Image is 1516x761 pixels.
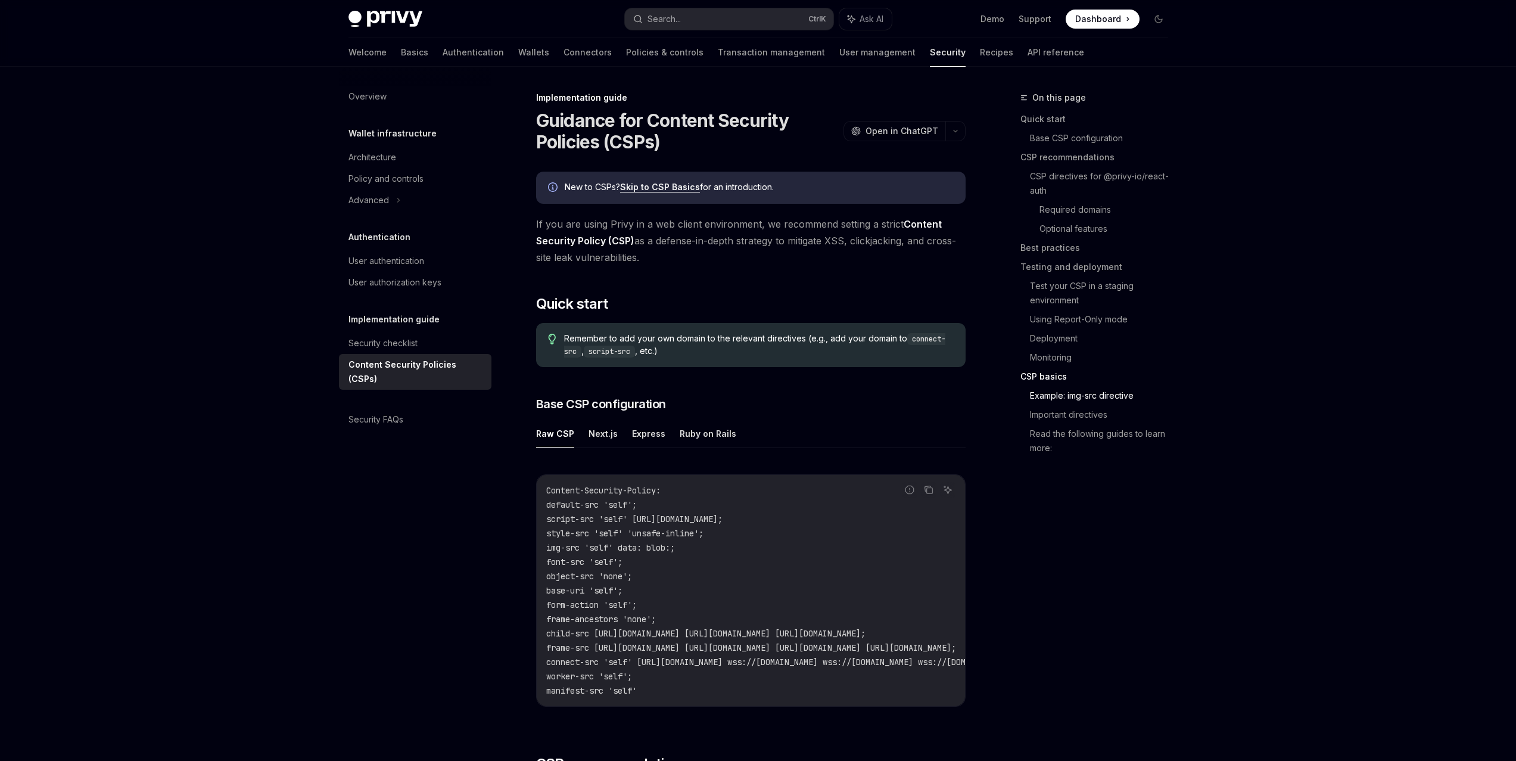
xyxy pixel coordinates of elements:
div: Search... [648,12,681,26]
button: Report incorrect code [902,482,917,498]
a: Architecture [339,147,491,168]
a: User authorization keys [339,272,491,293]
span: style-src 'self' 'unsafe-inline'; [546,528,703,539]
a: User management [839,38,916,67]
a: Support [1019,13,1051,25]
span: connect-src 'self' [URL][DOMAIN_NAME] wss://[DOMAIN_NAME] wss://[DOMAIN_NAME] wss://[DOMAIN_NAME]... [546,657,1218,667]
a: Policy and controls [339,168,491,190]
button: Raw CSP [536,420,574,448]
button: Ruby on Rails [680,420,736,448]
a: Welcome [348,38,387,67]
h5: Wallet infrastructure [348,126,437,141]
button: Search...CtrlK [625,8,833,30]
a: Policies & controls [626,38,703,67]
a: Test your CSP in a staging environment [1030,277,1178,310]
span: img-src 'self' data: blob:; [546,542,675,553]
a: Demo [980,13,1004,25]
a: Deployment [1030,329,1178,348]
a: Skip to CSP Basics [620,182,700,192]
a: Recipes [980,38,1013,67]
svg: Info [548,182,560,194]
div: Security FAQs [348,412,403,427]
span: child-src [URL][DOMAIN_NAME] [URL][DOMAIN_NAME] [URL][DOMAIN_NAME]; [546,628,866,639]
a: User authentication [339,250,491,272]
code: script-src [584,346,635,358]
a: CSP recommendations [1020,148,1178,167]
button: Ask AI [940,482,955,498]
span: Dashboard [1075,13,1121,25]
a: Authentication [443,38,504,67]
a: Quick start [1020,110,1178,129]
span: Base CSP configuration [536,396,666,412]
button: Toggle dark mode [1149,10,1168,29]
a: Optional features [1039,219,1178,238]
a: Security FAQs [339,409,491,430]
span: Remember to add your own domain to the relevant directives (e.g., add your domain to , , etc.) [564,333,953,358]
div: Content Security Policies (CSPs) [348,358,484,386]
span: Content-Security-Policy: [546,485,661,496]
a: Connectors [564,38,612,67]
h1: Guidance for Content Security Policies (CSPs) [536,110,839,153]
a: Read the following guides to learn more: [1030,424,1178,458]
div: Overview [348,89,387,104]
svg: Tip [548,334,556,344]
button: Express [632,420,665,448]
span: form-action 'self'; [546,600,637,610]
a: Basics [401,38,428,67]
a: Overview [339,86,491,107]
h5: Implementation guide [348,312,440,327]
span: base-uri 'self'; [546,585,622,596]
code: connect-src [564,333,945,358]
span: font-src 'self'; [546,557,622,567]
a: Using Report-Only mode [1030,310,1178,329]
span: default-src 'self'; [546,499,637,510]
a: Dashboard [1066,10,1140,29]
button: Open in ChatGPT [843,121,945,141]
button: Copy the contents from the code block [921,482,936,498]
button: Next.js [589,420,618,448]
a: Testing and deployment [1020,257,1178,277]
img: dark logo [348,11,422,27]
a: Monitoring [1030,348,1178,367]
div: New to CSPs? for an introduction. [565,181,954,194]
span: Ctrl K [808,14,826,24]
div: Policy and controls [348,172,424,186]
span: Quick start [536,294,608,313]
a: Best practices [1020,238,1178,257]
a: Important directives [1030,405,1178,424]
span: If you are using Privy in a web client environment, we recommend setting a strict as a defense-in... [536,216,966,266]
div: User authorization keys [348,275,441,290]
button: Ask AI [839,8,892,30]
span: object-src 'none'; [546,571,632,582]
a: Example: img-src directive [1030,386,1178,405]
a: Transaction management [718,38,825,67]
a: Security checklist [339,333,491,354]
span: script-src 'self' [URL][DOMAIN_NAME]; [546,514,723,524]
div: User authentication [348,254,424,268]
a: Content Security Policies (CSPs) [339,354,491,390]
div: Architecture [348,150,396,164]
span: manifest-src 'self' [546,685,637,696]
div: Security checklist [348,336,418,350]
span: On this page [1032,91,1086,105]
a: CSP basics [1020,367,1178,386]
span: Ask AI [860,13,883,25]
div: Implementation guide [536,92,966,104]
a: Security [930,38,966,67]
a: API reference [1028,38,1084,67]
div: Advanced [348,193,389,207]
a: CSP directives for @privy-io/react-auth [1030,167,1178,200]
span: frame-src [URL][DOMAIN_NAME] [URL][DOMAIN_NAME] [URL][DOMAIN_NAME] [URL][DOMAIN_NAME]; [546,642,956,653]
h5: Authentication [348,230,410,244]
span: frame-ancestors 'none'; [546,614,656,625]
span: worker-src 'self'; [546,671,632,682]
span: Open in ChatGPT [866,125,938,137]
a: Wallets [518,38,549,67]
a: Base CSP configuration [1030,129,1178,148]
a: Required domains [1039,200,1178,219]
